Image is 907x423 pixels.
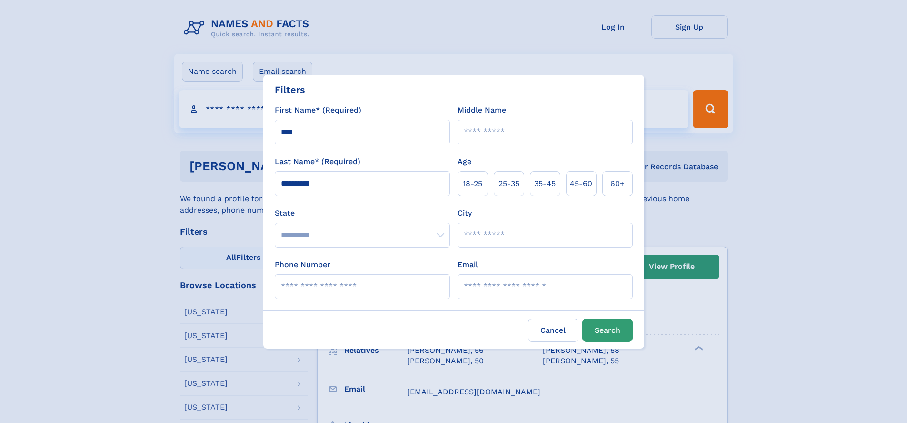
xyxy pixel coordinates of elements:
[458,207,472,219] label: City
[498,178,519,189] span: 25‑35
[275,83,305,97] div: Filters
[463,178,482,189] span: 18‑25
[275,259,330,270] label: Phone Number
[275,156,360,167] label: Last Name* (Required)
[582,319,633,342] button: Search
[528,319,578,342] label: Cancel
[534,178,556,189] span: 35‑45
[275,207,450,219] label: State
[458,104,506,116] label: Middle Name
[275,104,361,116] label: First Name* (Required)
[458,156,471,167] label: Age
[610,178,625,189] span: 60+
[570,178,592,189] span: 45‑60
[458,259,478,270] label: Email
